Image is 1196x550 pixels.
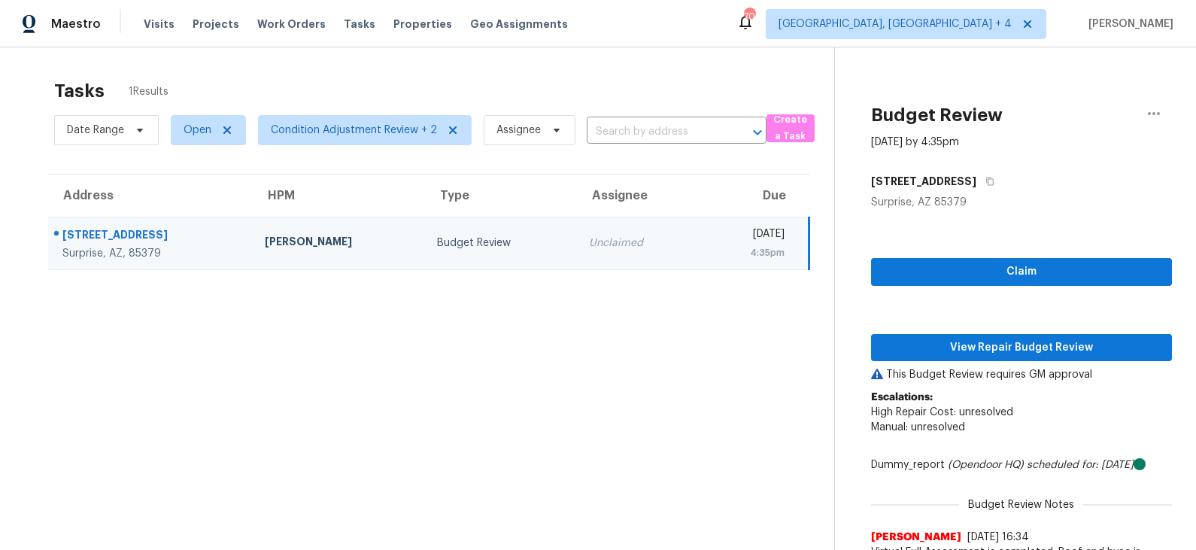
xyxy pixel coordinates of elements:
button: View Repair Budget Review [871,334,1172,362]
button: Copy Address [976,168,997,195]
h2: Budget Review [871,108,1003,123]
div: Surprise, AZ 85379 [871,195,1172,210]
span: Claim [883,263,1160,281]
div: [PERSON_NAME] [265,234,414,253]
div: [STREET_ADDRESS] [62,227,241,246]
p: This Budget Review requires GM approval [871,367,1172,382]
th: HPM [253,175,426,217]
span: Date Range [67,123,124,138]
button: Claim [871,258,1172,286]
div: [DATE] [711,226,785,245]
input: Search by address [587,120,724,144]
span: High Repair Cost: unresolved [871,407,1013,418]
span: Open [184,123,211,138]
span: Assignee [496,123,541,138]
h2: Tasks [54,84,105,99]
span: Visits [144,17,175,32]
h5: [STREET_ADDRESS] [871,174,976,189]
span: Properties [393,17,452,32]
span: Manual: unresolved [871,422,965,433]
th: Due [699,175,809,217]
i: (Opendoor HQ) [948,460,1024,470]
button: Create a Task [766,114,815,142]
div: Unclaimed [589,235,686,251]
div: [DATE] by 4:35pm [871,135,959,150]
i: scheduled for: [DATE] [1027,460,1134,470]
span: Budget Review Notes [959,497,1083,512]
span: [PERSON_NAME] [1082,17,1173,32]
span: Projects [193,17,239,32]
span: View Repair Budget Review [883,339,1160,357]
th: Type [425,175,577,217]
div: Dummy_report [871,457,1172,473]
span: [PERSON_NAME] [871,530,961,545]
span: Condition Adjustment Review + 2 [271,123,437,138]
span: [DATE] 16:34 [967,532,1029,542]
th: Assignee [577,175,698,217]
span: Create a Task [774,111,807,146]
span: Tasks [344,19,375,29]
b: Escalations: [871,392,933,403]
div: Budget Review [437,235,565,251]
div: Surprise, AZ, 85379 [62,246,241,261]
span: 1 Results [129,84,168,99]
span: Maestro [51,17,101,32]
span: Geo Assignments [470,17,568,32]
div: 70 [744,9,754,24]
span: [GEOGRAPHIC_DATA], [GEOGRAPHIC_DATA] + 4 [779,17,1012,32]
button: Open [747,122,768,143]
div: 4:35pm [711,245,785,260]
span: Work Orders [257,17,326,32]
th: Address [48,175,253,217]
